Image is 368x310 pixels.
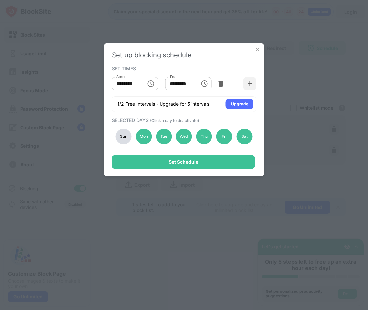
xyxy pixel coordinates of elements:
[231,101,248,107] div: Upgrade
[254,46,261,53] img: x-button.svg
[136,129,152,144] div: Mon
[161,80,162,87] div: -
[116,129,132,144] div: Sun
[112,117,255,123] div: SELECTED DAYS
[236,129,252,144] div: Sat
[112,51,256,59] div: Set up blocking schedule
[216,129,232,144] div: Fri
[116,74,125,80] label: Start
[156,129,172,144] div: Tue
[198,77,211,90] button: Choose time, selected time is 4:00 PM
[150,118,199,123] span: (Click a day to deactivate)
[170,74,177,80] label: End
[196,129,212,144] div: Thu
[144,77,157,90] button: Choose time, selected time is 6:00 AM
[169,159,198,165] div: Set Schedule
[112,66,255,71] div: SET TIMES
[117,101,209,107] div: 1/2 Free Intervals - Upgrade for 5 intervals
[176,129,192,144] div: Wed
